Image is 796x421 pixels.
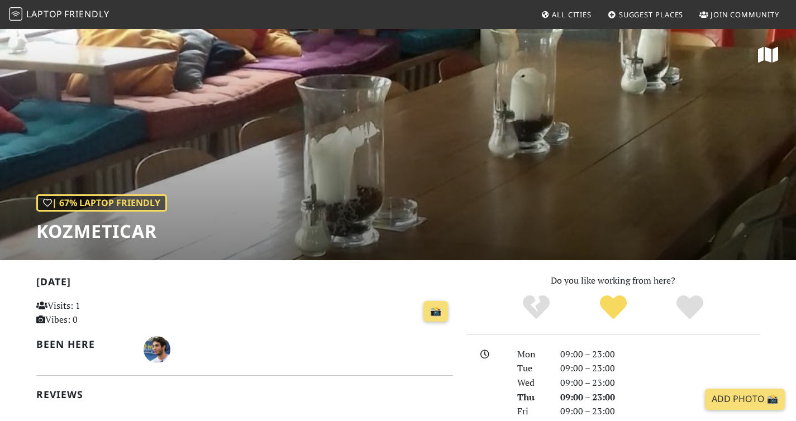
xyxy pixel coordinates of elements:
[36,299,166,327] p: Visits: 1 Vibes: 0
[554,361,767,376] div: 09:00 – 23:00
[498,294,575,322] div: No
[36,276,453,292] h2: [DATE]
[36,338,131,350] h2: Been here
[554,390,767,405] div: 09:00 – 23:00
[26,8,63,20] span: Laptop
[552,9,592,20] span: All Cities
[554,347,767,362] div: 09:00 – 23:00
[511,361,553,376] div: Tue
[466,274,760,288] p: Do you like working from here?
[711,9,779,20] span: Join Community
[9,5,109,25] a: LaptopFriendly LaptopFriendly
[9,7,22,21] img: LaptopFriendly
[651,294,728,322] div: Definitely!
[64,8,109,20] span: Friendly
[705,389,785,410] a: Add Photo 📸
[144,336,170,363] img: 3274-victor-henrique.jpg
[511,390,553,405] div: Thu
[423,301,448,322] a: 📸
[695,4,784,25] a: Join Community
[36,389,453,400] h2: Reviews
[36,221,167,242] h1: Kozmeticar
[619,9,684,20] span: Suggest Places
[511,404,553,419] div: Fri
[603,4,688,25] a: Suggest Places
[536,4,596,25] a: All Cities
[554,404,767,419] div: 09:00 – 23:00
[554,376,767,390] div: 09:00 – 23:00
[36,194,167,212] div: | 67% Laptop Friendly
[575,294,652,322] div: Yes
[511,376,553,390] div: Wed
[144,342,170,355] span: Victor Henrique Zuanazzi de Abreu
[511,347,553,362] div: Mon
